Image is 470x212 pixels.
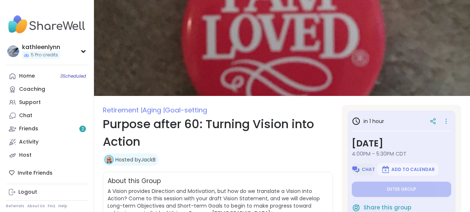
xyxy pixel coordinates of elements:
[115,156,156,163] a: Hosted byJackB
[19,72,35,80] div: Home
[19,86,45,93] div: Coaching
[6,12,88,37] img: ShareWell Nav Logo
[18,189,37,196] div: Logout
[364,204,411,212] span: Share this group
[142,105,165,115] span: Aging |
[352,163,375,176] button: Chat
[19,125,38,133] div: Friends
[19,112,32,119] div: Chat
[352,182,451,197] button: Enter group
[6,96,88,109] a: Support
[352,203,361,212] img: ShareWell Logomark
[7,45,19,57] img: kathleenlynn
[82,126,84,132] span: 2
[6,122,88,135] a: Friends2
[108,176,161,186] h2: About this Group
[351,165,360,174] img: ShareWell Logomark
[165,105,207,115] span: Goal-setting
[22,43,60,51] div: kathleenlynn
[31,52,58,58] span: 5 Pro credits
[103,105,142,115] span: Retirement |
[58,204,67,209] a: Help
[103,115,333,150] h1: Purpose after 60: Turning Vision into Action
[6,70,88,83] a: Home3Scheduled
[19,99,41,106] div: Support
[387,186,416,192] span: Enter group
[381,165,390,174] img: ShareWell Logomark
[6,166,88,179] div: Invite Friends
[6,109,88,122] a: Chat
[19,138,39,146] div: Activity
[6,186,88,199] a: Logout
[27,204,45,209] a: About Us
[352,137,451,150] h3: [DATE]
[19,152,32,159] div: Host
[391,167,435,172] span: Add to Calendar
[6,135,88,149] a: Activity
[6,149,88,162] a: Host
[377,163,438,176] button: Add to Calendar
[6,204,24,209] a: Referrals
[352,150,451,157] span: 4:00PM - 5:30PM CDT
[48,204,55,209] a: FAQ
[105,156,113,163] img: JackB
[352,117,384,126] h3: in 1 hour
[362,167,375,172] span: Chat
[60,73,86,79] span: 3 Scheduled
[6,83,88,96] a: Coaching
